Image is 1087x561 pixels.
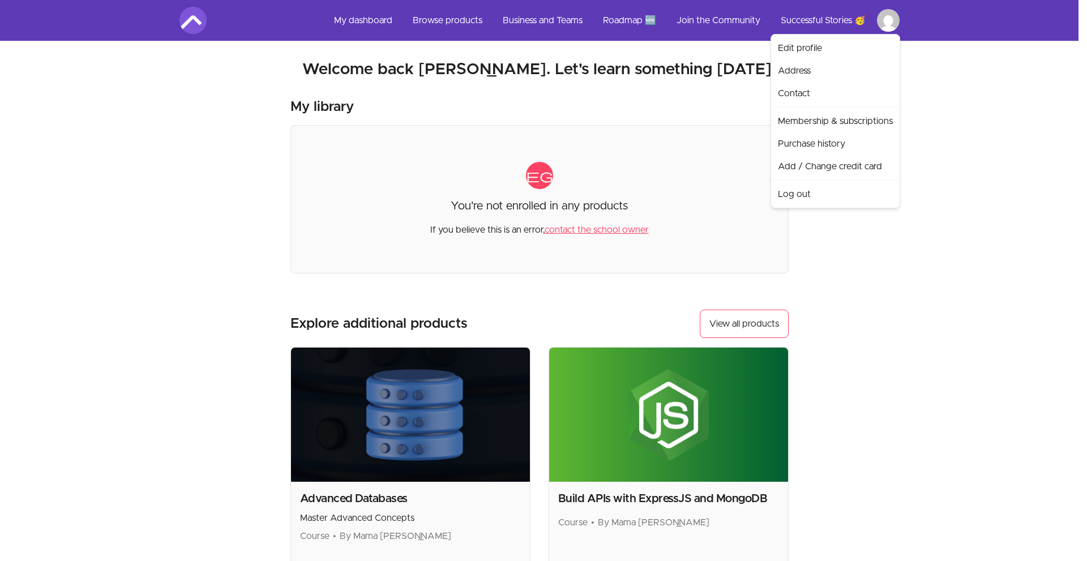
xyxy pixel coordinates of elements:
[773,132,897,155] a: Purchase history
[773,155,897,178] a: Add / Change credit card
[773,110,897,132] a: Membership & subscriptions
[773,37,897,59] a: Edit profile
[773,82,897,105] a: Contact
[773,59,897,82] a: Address
[773,183,897,205] a: Log out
